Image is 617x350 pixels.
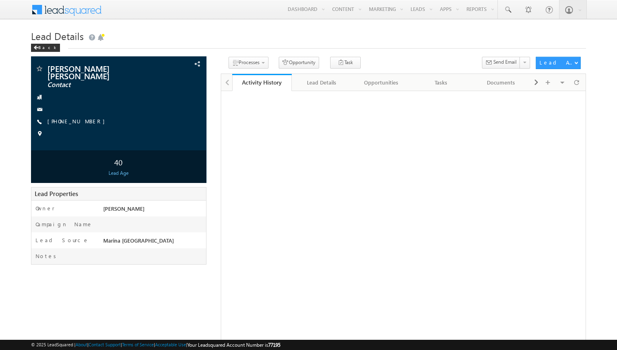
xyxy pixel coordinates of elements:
[536,57,581,69] button: Lead Actions
[238,78,286,86] div: Activity History
[239,59,260,65] span: Processes
[352,74,412,91] a: Opportunities
[155,342,186,347] a: Acceptable Use
[292,74,352,91] a: Lead Details
[47,65,156,79] span: [PERSON_NAME] [PERSON_NAME]
[482,57,520,69] button: Send Email
[36,221,93,228] label: Campaign Name
[187,342,280,348] span: Your Leadsquared Account Number is
[89,342,121,347] a: Contact Support
[478,78,524,87] div: Documents
[229,57,269,69] button: Processes
[33,169,204,177] div: Lead Age
[35,189,78,198] span: Lead Properties
[411,74,471,91] a: Tasks
[539,59,574,66] div: Lead Actions
[47,81,156,89] span: Contact
[268,342,280,348] span: 77195
[279,57,319,69] button: Opportunity
[75,342,87,347] a: About
[101,236,206,248] div: Marina [GEOGRAPHIC_DATA]
[122,342,154,347] a: Terms of Service
[103,205,144,212] span: [PERSON_NAME]
[358,78,404,87] div: Opportunities
[31,29,84,42] span: Lead Details
[36,236,89,244] label: Lead Source
[33,154,204,169] div: 40
[493,58,517,66] span: Send Email
[298,78,344,87] div: Lead Details
[232,74,292,91] a: Activity History
[36,252,59,260] label: Notes
[31,44,60,52] div: Back
[31,341,280,349] span: © 2025 LeadSquared | | | | |
[36,205,55,212] label: Owner
[31,43,64,50] a: Back
[47,118,109,126] span: [PHONE_NUMBER]
[471,74,531,91] a: Documents
[418,78,464,87] div: Tasks
[330,57,361,69] button: Task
